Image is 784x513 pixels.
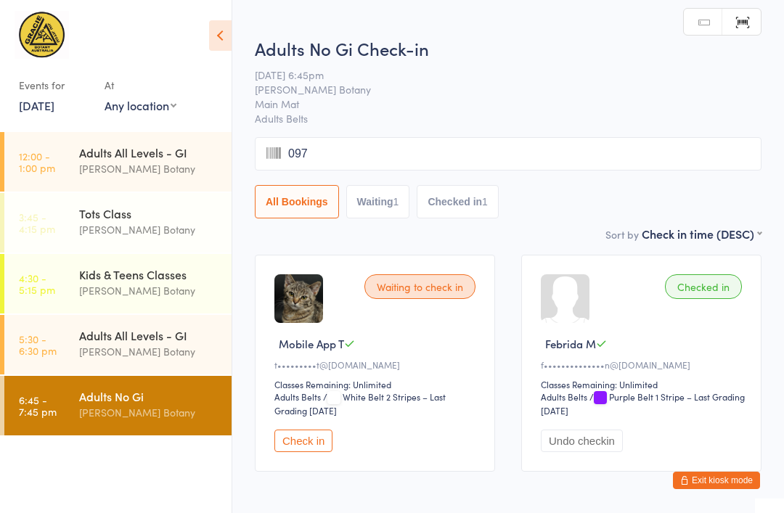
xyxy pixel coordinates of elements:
[274,358,480,371] div: t•••••••••t@[DOMAIN_NAME]
[541,378,746,390] div: Classes Remaining: Unlimited
[274,390,321,403] div: Adults Belts
[665,274,742,299] div: Checked in
[255,67,739,82] span: [DATE] 6:45pm
[19,333,57,356] time: 5:30 - 6:30 pm
[255,111,761,126] span: Adults Belts
[79,144,219,160] div: Adults All Levels - GI
[255,82,739,97] span: [PERSON_NAME] Botany
[393,196,399,208] div: 1
[274,274,323,323] img: image1730704728.png
[482,196,488,208] div: 1
[19,150,55,173] time: 12:00 - 1:00 pm
[4,132,232,192] a: 12:00 -1:00 pmAdults All Levels - GI[PERSON_NAME] Botany
[274,378,480,390] div: Classes Remaining: Unlimited
[417,185,499,218] button: Checked in1
[79,404,219,421] div: [PERSON_NAME] Botany
[79,282,219,299] div: [PERSON_NAME] Botany
[255,185,339,218] button: All Bookings
[541,390,745,416] span: / Purple Belt 1 Stripe – Last Grading [DATE]
[541,358,746,371] div: f••••••••••••••n@[DOMAIN_NAME]
[4,315,232,374] a: 5:30 -6:30 pmAdults All Levels - GI[PERSON_NAME] Botany
[4,376,232,435] a: 6:45 -7:45 pmAdults No Gi[PERSON_NAME] Botany
[274,390,446,416] span: / White Belt 2 Stripes – Last Grading [DATE]
[79,221,219,238] div: [PERSON_NAME] Botany
[541,390,587,403] div: Adults Belts
[19,394,57,417] time: 6:45 - 7:45 pm
[255,36,761,60] h2: Adults No Gi Check-in
[19,97,54,113] a: [DATE]
[545,336,596,351] span: Febrida M
[605,227,639,242] label: Sort by
[673,472,760,489] button: Exit kiosk mode
[15,11,69,59] img: Gracie Botany
[4,193,232,253] a: 3:45 -4:15 pmTots Class[PERSON_NAME] Botany
[79,327,219,343] div: Adults All Levels - GI
[255,97,739,111] span: Main Mat
[255,137,761,171] input: Search
[346,185,410,218] button: Waiting1
[79,205,219,221] div: Tots Class
[79,388,219,404] div: Adults No Gi
[79,160,219,177] div: [PERSON_NAME] Botany
[279,336,344,351] span: Mobile App T
[19,211,55,234] time: 3:45 - 4:15 pm
[105,97,176,113] div: Any location
[79,343,219,360] div: [PERSON_NAME] Botany
[19,272,55,295] time: 4:30 - 5:15 pm
[105,73,176,97] div: At
[642,226,761,242] div: Check in time (DESC)
[541,430,623,452] button: Undo checkin
[364,274,475,299] div: Waiting to check in
[4,254,232,313] a: 4:30 -5:15 pmKids & Teens Classes[PERSON_NAME] Botany
[19,73,90,97] div: Events for
[274,430,332,452] button: Check in
[79,266,219,282] div: Kids & Teens Classes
